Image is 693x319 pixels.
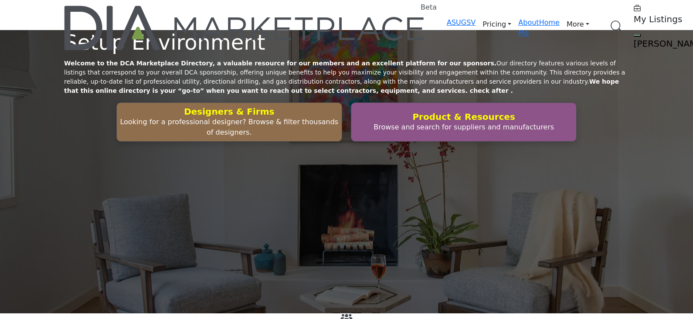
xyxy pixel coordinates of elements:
p: Looking for a professional designer? Browse & filter thousands of designers. [119,117,339,138]
img: Site Logo [64,6,426,50]
a: Search [601,15,628,38]
button: Product & Resources Browse and search for suppliers and manufacturers [351,102,577,142]
a: ASUGSV [447,18,476,27]
strong: Welcome to the DCA Marketplace Directory, a valuable resource for our members and an excellent pl... [64,60,496,67]
button: Show hide supplier dropdown [634,34,641,37]
h2: Product & Resources [354,112,574,122]
strong: We hope that this online directory is your “go-to” when you want to reach out to select contracto... [64,78,619,94]
button: Designers & Firms Looking for a professional designer? Browse & filter thousands of designers. [116,102,342,142]
a: Home [539,18,560,27]
h2: Designers & Firms [119,106,339,117]
a: More [560,17,596,31]
a: About Me [518,18,539,37]
p: Our directory features various levels of listings that correspond to your overall DCA sponsorship... [64,59,629,95]
a: Beta [64,6,426,50]
p: Browse and search for suppliers and manufacturers [354,122,574,132]
a: Pricing [476,17,518,31]
h6: Beta [421,3,437,11]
